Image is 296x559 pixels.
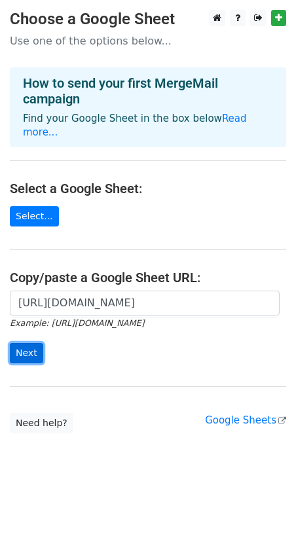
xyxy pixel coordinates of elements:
p: Use one of the options below... [10,34,286,48]
input: Paste your Google Sheet URL here [10,291,280,316]
h4: Select a Google Sheet: [10,181,286,196]
input: Next [10,343,43,363]
p: Find your Google Sheet in the box below [23,112,273,139]
a: Read more... [23,113,247,138]
a: Need help? [10,413,73,433]
small: Example: [URL][DOMAIN_NAME] [10,318,144,328]
h4: How to send your first MergeMail campaign [23,75,273,107]
h3: Choose a Google Sheet [10,10,286,29]
a: Google Sheets [205,414,286,426]
div: Tiện ích trò chuyện [231,496,296,559]
h4: Copy/paste a Google Sheet URL: [10,270,286,285]
a: Select... [10,206,59,226]
iframe: Chat Widget [231,496,296,559]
